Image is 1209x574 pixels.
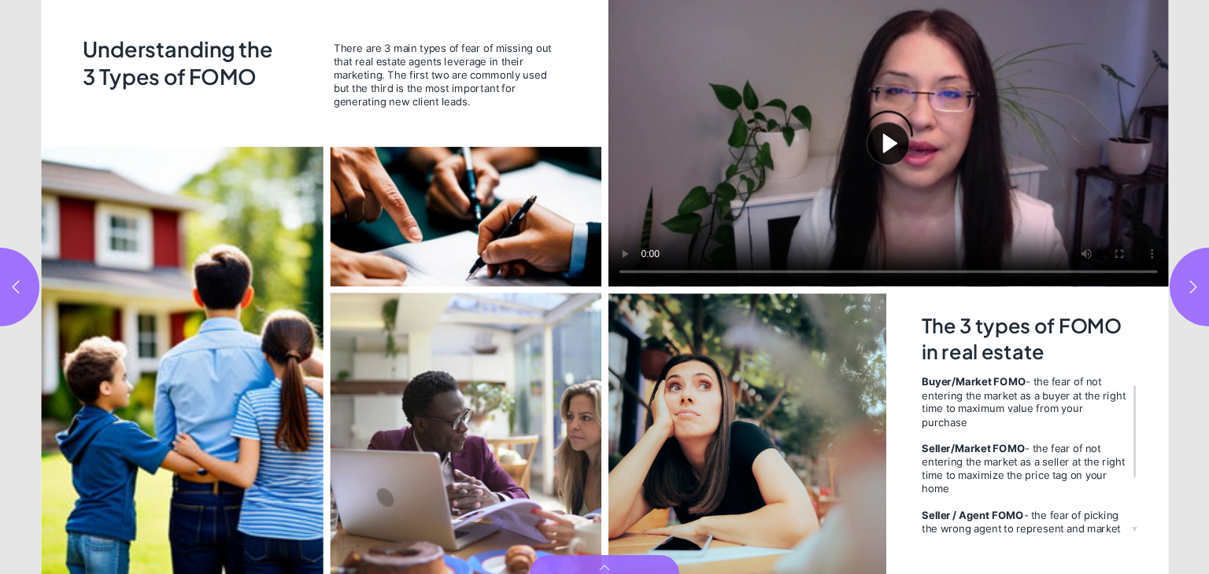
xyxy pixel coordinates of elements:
[334,42,552,109] span: There are 3 main types of fear of missing out that real estate agents leverage in their marketing...
[922,375,1026,388] strong: Buyer/Market FOMO
[922,509,1130,549] div: - the fear of picking the wrong agent to represent and market your property, leaving money on the...
[922,442,1025,454] strong: Seller/Market FOMO
[922,509,1023,521] strong: Seller / Agent FOMO
[83,35,287,94] h2: Understanding the 3 Types of FOMO
[922,442,1130,495] div: - the fear of not entering the market as a seller at the right time to maximize the price tag on ...
[922,375,1130,429] div: - the fear of not entering the market as a buyer at the right time to maximum value from your pur...
[922,313,1130,366] h2: The 3 types of FOMO in real estate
